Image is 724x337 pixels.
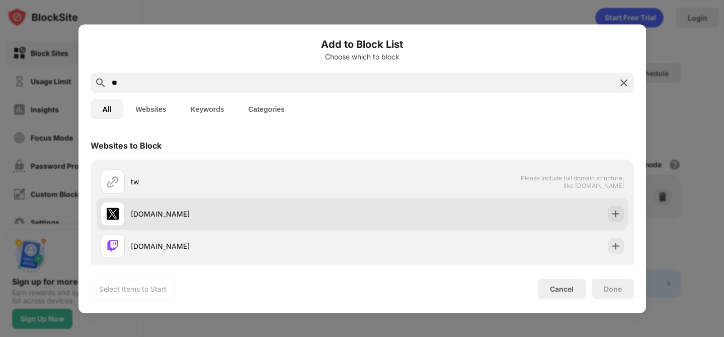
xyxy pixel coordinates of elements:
[107,208,119,220] img: favicons
[131,241,362,251] div: [DOMAIN_NAME]
[131,209,362,219] div: [DOMAIN_NAME]
[123,99,178,119] button: Websites
[95,77,107,89] img: search.svg
[179,99,236,119] button: Keywords
[550,285,574,293] div: Cancel
[99,284,167,294] div: Select Items to Start
[236,99,297,119] button: Categories
[131,176,362,187] div: tw
[618,77,630,89] img: search-close
[91,140,162,150] div: Websites to Block
[107,240,119,252] img: favicons
[604,285,622,293] div: Done
[91,52,634,60] div: Choose which to block
[520,174,624,189] span: Please include full domain structure, like [DOMAIN_NAME]
[91,36,634,51] h6: Add to Block List
[107,175,119,187] img: url.svg
[91,99,124,119] button: All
